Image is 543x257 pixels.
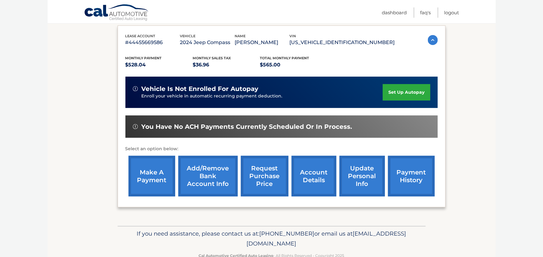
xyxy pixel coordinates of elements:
[84,4,149,22] a: Cal Automotive
[180,34,196,38] span: vehicle
[290,34,296,38] span: vin
[125,34,156,38] span: lease account
[133,124,138,129] img: alert-white.svg
[339,156,385,196] a: update personal info
[125,56,162,60] span: Monthly Payment
[122,229,422,249] p: If you need assistance, please contact us at: or email us at
[444,7,459,18] a: Logout
[388,156,435,196] a: payment history
[235,34,246,38] span: name
[133,86,138,91] img: alert-white.svg
[193,61,260,69] p: $36.96
[125,145,438,153] p: Select an option below:
[428,35,438,45] img: accordion-active.svg
[292,156,336,196] a: account details
[290,38,395,47] p: [US_VEHICLE_IDENTIFICATION_NUMBER]
[142,123,352,131] span: You have no ACH payments currently scheduled or in process.
[260,56,309,60] span: Total Monthly Payment
[129,156,175,196] a: make a payment
[383,84,430,101] a: set up autopay
[260,61,328,69] p: $565.00
[142,93,383,100] p: Enroll your vehicle in automatic recurring payment deduction.
[235,38,290,47] p: [PERSON_NAME]
[142,85,259,93] span: vehicle is not enrolled for autopay
[125,38,180,47] p: #44455669586
[241,156,288,196] a: request purchase price
[180,38,235,47] p: 2024 Jeep Compass
[382,7,407,18] a: Dashboard
[420,7,431,18] a: FAQ's
[125,61,193,69] p: $528.04
[193,56,231,60] span: Monthly sales Tax
[178,156,238,196] a: Add/Remove bank account info
[247,230,406,247] span: [EMAIL_ADDRESS][DOMAIN_NAME]
[260,230,315,237] span: [PHONE_NUMBER]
